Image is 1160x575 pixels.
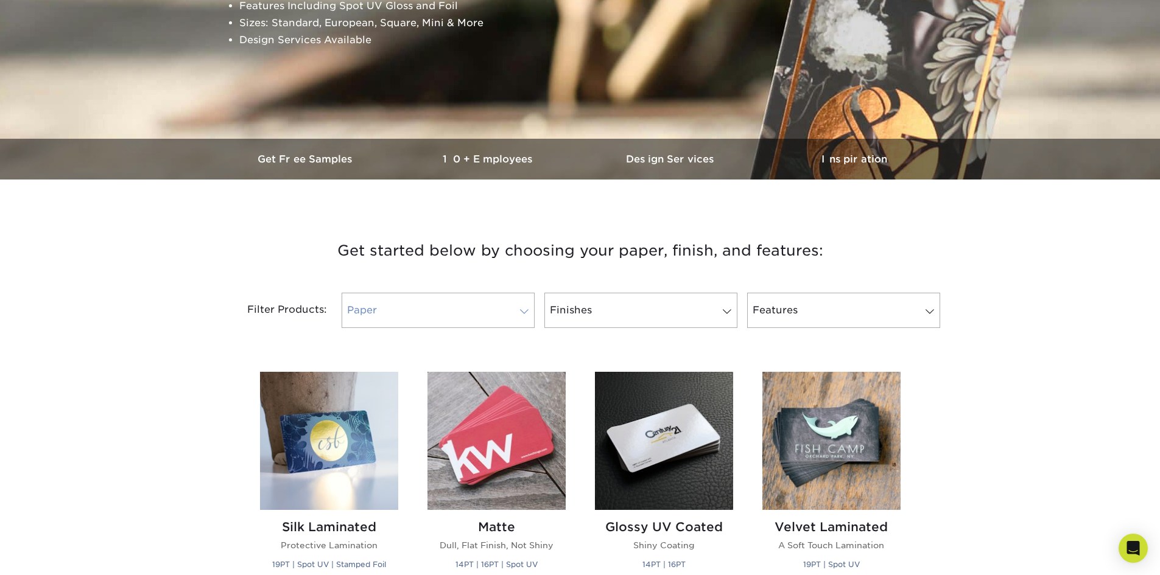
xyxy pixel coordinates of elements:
[342,293,535,328] a: Paper
[224,223,937,278] h3: Get started below by choosing your paper, finish, and features:
[595,539,733,551] p: Shiny Coating
[762,520,901,534] h2: Velvet Laminated
[803,560,860,569] small: 19PT | Spot UV
[763,139,946,179] a: Inspiration
[239,32,942,49] li: Design Services Available
[544,293,737,328] a: Finishes
[762,372,901,510] img: Velvet Laminated Business Cards
[398,139,580,179] a: 10+ Employees
[239,15,942,32] li: Sizes: Standard, European, Square, Mini & More
[595,520,733,534] h2: Glossy UV Coated
[215,293,337,328] div: Filter Products:
[763,153,946,165] h3: Inspiration
[1119,534,1148,563] div: Open Intercom Messenger
[215,153,398,165] h3: Get Free Samples
[580,153,763,165] h3: Design Services
[260,520,398,534] h2: Silk Laminated
[427,520,566,534] h2: Matte
[595,372,733,510] img: Glossy UV Coated Business Cards
[398,153,580,165] h3: 10+ Employees
[580,139,763,179] a: Design Services
[747,293,940,328] a: Features
[260,372,398,510] img: Silk Laminated Business Cards
[427,539,566,551] p: Dull, Flat Finish, Not Shiny
[455,560,538,569] small: 14PT | 16PT | Spot UV
[215,139,398,179] a: Get Free Samples
[427,372,566,510] img: Matte Business Cards
[762,539,901,551] p: A Soft Touch Lamination
[642,560,686,569] small: 14PT | 16PT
